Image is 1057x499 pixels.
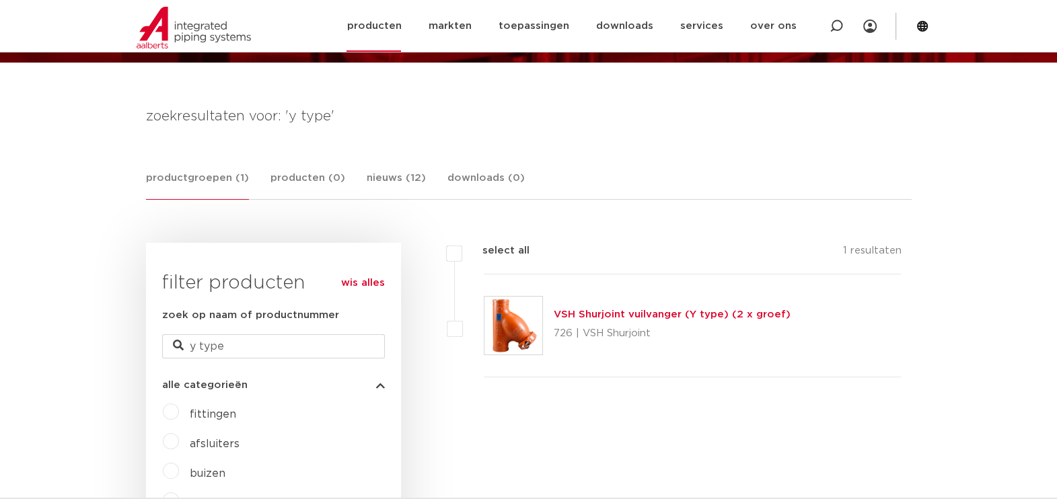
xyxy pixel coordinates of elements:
[484,297,542,354] img: Thumbnail for VSH Shurjoint vuilvanger (Y type) (2 x groef)
[447,170,525,199] a: downloads (0)
[162,380,385,390] button: alle categorieën
[146,106,912,127] h4: zoekresultaten voor: 'y type'
[162,307,339,323] label: zoek op naam of productnummer
[554,309,791,319] a: VSH Shurjoint vuilvanger (Y type) (2 x groef)
[842,243,901,264] p: 1 resultaten
[190,438,240,449] a: afsluiters
[462,243,530,259] label: select all
[554,323,791,344] p: 726 | VSH Shurjoint
[270,170,345,199] a: producten (0)
[341,275,385,291] a: wis alles
[162,334,385,358] input: zoeken
[367,170,426,199] a: nieuws (12)
[190,468,225,479] a: buizen
[162,270,385,297] h3: filter producten
[190,409,236,420] a: fittingen
[146,170,249,200] a: productgroepen (1)
[162,380,248,390] span: alle categorieën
